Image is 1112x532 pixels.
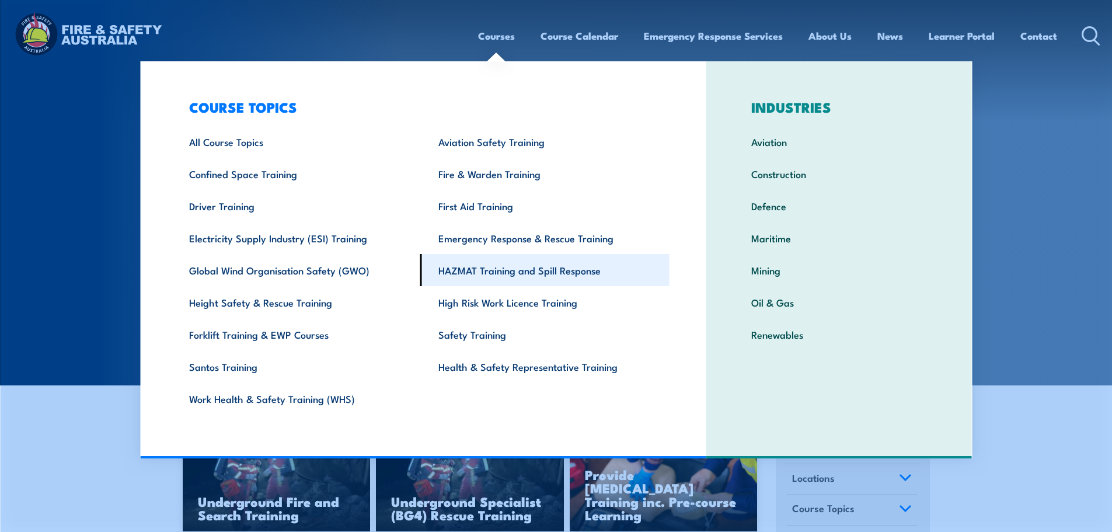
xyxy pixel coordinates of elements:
[376,427,564,532] img: Underground mine rescue
[733,99,945,115] h3: INDUSTRIES
[787,495,917,525] a: Course Topics
[420,222,670,254] a: Emergency Response & Rescue Training
[733,318,945,350] a: Renewables
[171,318,420,350] a: Forklift Training & EWP Courses
[478,20,515,51] a: Courses
[792,500,855,516] span: Course Topics
[644,20,783,51] a: Emergency Response Services
[929,20,995,51] a: Learner Portal
[171,383,420,415] a: Work Health & Safety Training (WHS)
[570,427,758,532] img: Low Voltage Rescue and Provide CPR
[570,427,758,532] a: Provide [MEDICAL_DATA] Training inc. Pre-course Learning
[541,20,618,51] a: Course Calendar
[787,464,917,495] a: Locations
[391,495,549,521] h3: Underground Specialist (BG4) Rescue Training
[420,350,670,383] a: Health & Safety Representative Training
[171,286,420,318] a: Height Safety & Rescue Training
[171,158,420,190] a: Confined Space Training
[376,427,564,532] a: Underground Specialist (BG4) Rescue Training
[733,222,945,254] a: Maritime
[792,470,835,486] span: Locations
[585,468,743,521] h3: Provide [MEDICAL_DATA] Training inc. Pre-course Learning
[1020,20,1057,51] a: Contact
[420,190,670,222] a: First Aid Training
[420,318,670,350] a: Safety Training
[733,126,945,158] a: Aviation
[420,126,670,158] a: Aviation Safety Training
[183,427,371,532] img: Underground mine rescue
[171,126,420,158] a: All Course Topics
[171,190,420,222] a: Driver Training
[171,254,420,286] a: Global Wind Organisation Safety (GWO)
[198,495,355,521] h3: Underground Fire and Search Training
[733,286,945,318] a: Oil & Gas
[171,99,670,115] h3: COURSE TOPICS
[420,254,670,286] a: HAZMAT Training and Spill Response
[877,20,903,51] a: News
[171,350,420,383] a: Santos Training
[733,190,945,222] a: Defence
[733,254,945,286] a: Mining
[420,286,670,318] a: High Risk Work Licence Training
[171,222,420,254] a: Electricity Supply Industry (ESI) Training
[420,158,670,190] a: Fire & Warden Training
[733,158,945,190] a: Construction
[183,427,371,532] a: Underground Fire and Search Training
[808,20,852,51] a: About Us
